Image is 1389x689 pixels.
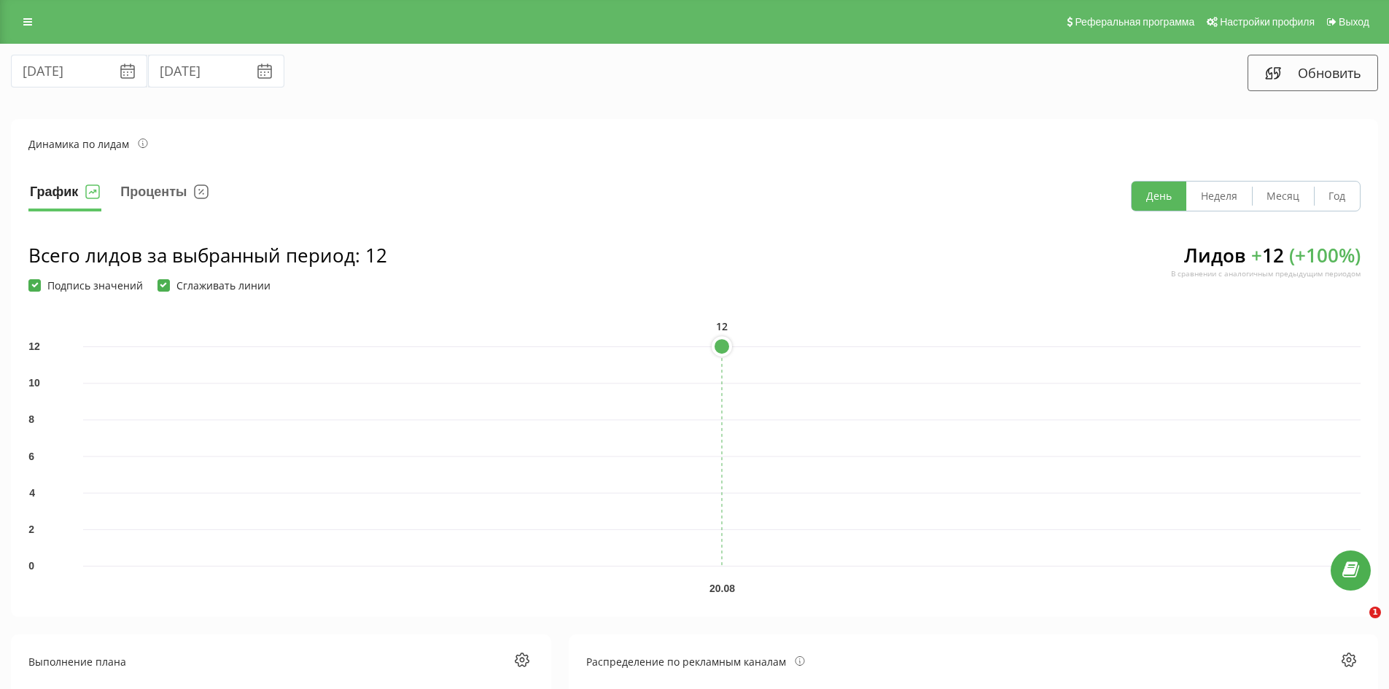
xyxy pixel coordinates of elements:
div: Всего лидов за выбранный период : 12 [28,242,387,268]
text: 0 [28,560,34,572]
text: 4 [29,487,35,499]
div: Распределение по рекламным каналам [586,654,805,669]
iframe: Intercom live chat [1339,607,1374,642]
label: Сглаживать линии [157,279,271,292]
button: День [1132,182,1186,211]
span: Реферальная программа [1075,16,1194,28]
text: 6 [28,451,34,462]
div: В сравнении с аналогичным предыдущим периодом [1171,268,1361,279]
button: Неделя [1186,182,1252,211]
div: Лидов 12 [1171,242,1361,292]
span: 1 [1369,607,1381,618]
span: Настройки профиля [1220,16,1315,28]
span: + [1251,242,1262,268]
div: Выполнение плана [28,654,126,669]
text: 10 [28,377,40,389]
text: 12 [716,319,728,333]
div: Динамика по лидам [28,136,148,152]
text: 20.08 [709,583,735,594]
button: Год [1314,182,1360,211]
label: Подпись значений [28,279,143,292]
text: 12 [28,340,40,352]
button: Обновить [1248,55,1378,91]
text: 2 [28,523,34,535]
span: Выход [1339,16,1369,28]
button: График [28,181,101,211]
button: Месяц [1252,182,1314,211]
text: 8 [28,413,34,425]
button: Проценты [119,181,210,211]
span: ( + 100 %) [1289,242,1361,268]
